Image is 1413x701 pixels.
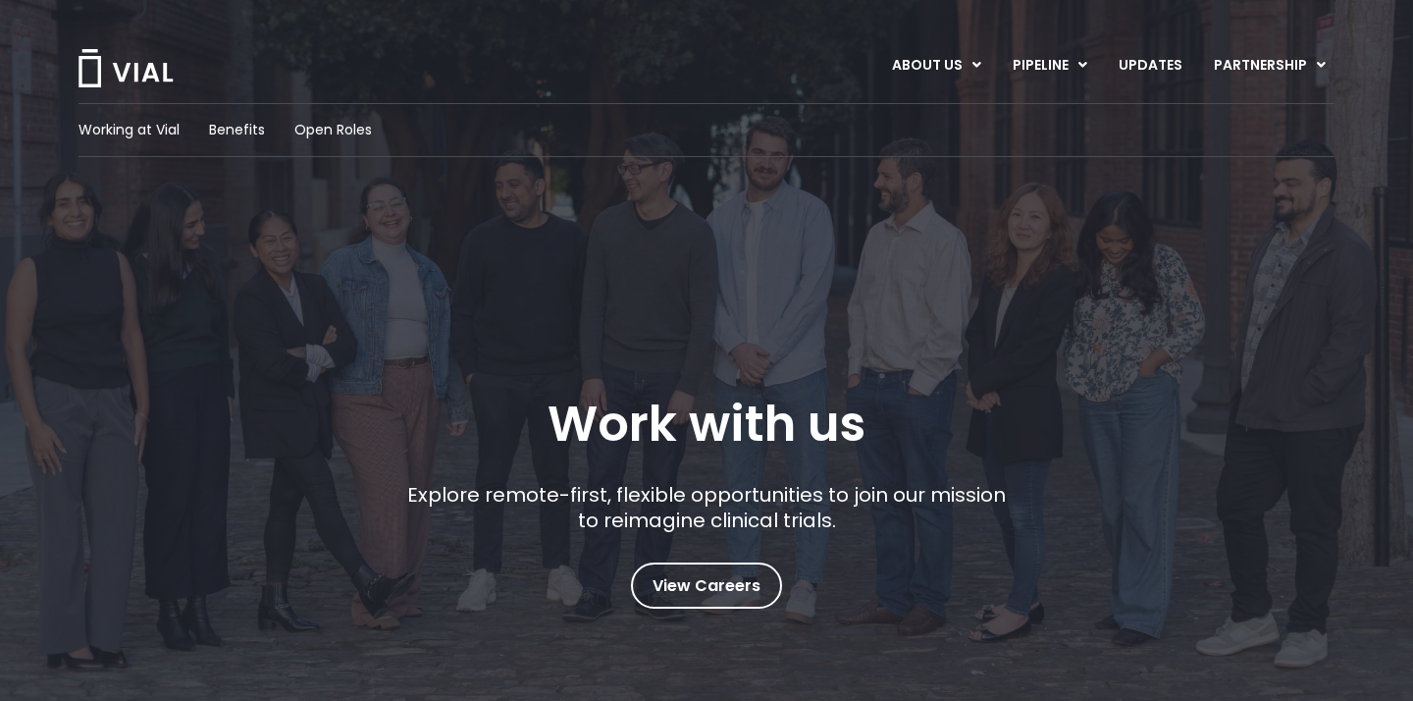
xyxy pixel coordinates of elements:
[78,120,180,140] a: Working at Vial
[209,120,265,140] a: Benefits
[294,120,372,140] a: Open Roles
[400,482,1014,533] p: Explore remote-first, flexible opportunities to join our mission to reimagine clinical trials.
[631,563,782,609] a: View Careers
[1103,49,1197,82] a: UPDATES
[548,396,865,453] h1: Work with us
[1198,49,1341,82] a: PARTNERSHIPMenu Toggle
[653,573,760,599] span: View Careers
[77,49,175,87] img: Vial Logo
[876,49,996,82] a: ABOUT USMenu Toggle
[997,49,1102,82] a: PIPELINEMenu Toggle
